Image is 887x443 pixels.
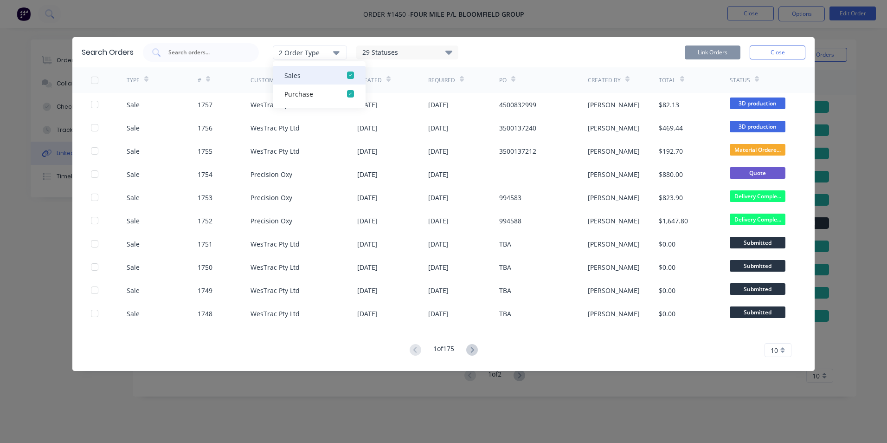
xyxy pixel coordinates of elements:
button: Link Orders [685,46,740,59]
span: Delivery Comple... [730,190,785,202]
div: [DATE] [357,100,378,110]
div: [DATE] [357,262,378,272]
div: [DATE] [428,216,449,226]
button: 2 Order Type [273,46,347,59]
div: $1,647.80 [659,216,688,226]
span: 3D production [730,98,785,109]
div: 1753 [198,193,212,202]
div: Created By [588,76,621,85]
div: WesTrac Pty Ltd [251,262,300,272]
div: Precision Oxy [251,216,292,226]
span: Submitted [730,283,785,295]
div: WesTrac Pty Ltd [251,239,300,249]
div: [DATE] [428,100,449,110]
div: Sale [127,262,140,272]
div: # [198,76,201,85]
div: TBA [499,309,511,319]
div: [DATE] [357,123,378,133]
div: 1749 [198,286,212,295]
div: 1750 [198,262,212,272]
div: [PERSON_NAME] [588,123,640,133]
div: Status [730,76,750,85]
div: $0.00 [659,239,675,249]
div: Sales [284,71,338,80]
span: Material Ordere... [730,144,785,156]
div: 994588 [499,216,521,226]
div: [DATE] [357,216,378,226]
div: [DATE] [428,193,449,202]
div: WesTrac Pty Ltd [251,100,300,110]
div: 1 of 175 [433,344,454,357]
div: [DATE] [357,146,378,156]
div: Sale [127,193,140,202]
div: [DATE] [357,286,378,295]
div: Sale [127,286,140,295]
div: Purchase [284,89,338,99]
div: Sale [127,309,140,319]
div: TBA [499,286,511,295]
div: $880.00 [659,169,683,179]
div: [DATE] [428,262,449,272]
div: [PERSON_NAME] [588,216,640,226]
div: [PERSON_NAME] [588,169,640,179]
div: TBA [499,239,511,249]
div: [DATE] [357,193,378,202]
div: WesTrac Pty Ltd [251,146,300,156]
div: [PERSON_NAME] [588,309,640,319]
div: [DATE] [428,123,449,133]
div: [DATE] [357,239,378,249]
span: 10 [771,345,778,355]
button: Close [750,46,805,59]
div: PO [499,76,507,85]
span: Submitted [730,260,785,272]
div: 3500137240 [499,123,536,133]
div: WesTrac Pty Ltd [251,286,300,295]
div: Sale [127,100,140,110]
div: Search Orders [82,47,134,58]
span: Quote [730,167,785,179]
div: TYPE [127,76,140,85]
div: $469.44 [659,123,683,133]
span: Submitted [730,237,785,248]
div: 1756 [198,123,212,133]
div: 1751 [198,239,212,249]
div: 2 Order Type [279,47,341,57]
div: [PERSON_NAME] [588,193,640,202]
div: 1754 [198,169,212,179]
div: WesTrac Pty Ltd [251,123,300,133]
div: [PERSON_NAME] [588,286,640,295]
div: $0.00 [659,286,675,295]
div: Sale [127,123,140,133]
div: 1748 [198,309,212,319]
div: [DATE] [357,309,378,319]
div: Precision Oxy [251,193,292,202]
div: Sale [127,169,140,179]
div: 3500137212 [499,146,536,156]
div: Sale [127,216,140,226]
div: [DATE] [357,169,378,179]
div: 1755 [198,146,212,156]
div: $82.13 [659,100,679,110]
div: 29 Statuses [357,47,458,58]
div: 4500832999 [499,100,536,110]
div: [DATE] [428,286,449,295]
div: WesTrac Pty Ltd [251,309,300,319]
span: 3D production [730,121,785,132]
div: Total [659,76,675,85]
div: $192.70 [659,146,683,156]
span: Submitted [730,306,785,318]
div: [DATE] [428,146,449,156]
div: $0.00 [659,309,675,319]
div: 1752 [198,216,212,226]
div: [DATE] [428,169,449,179]
div: [PERSON_NAME] [588,262,640,272]
div: Required [428,76,455,85]
div: TBA [499,262,511,272]
input: Search orders... [167,48,244,57]
div: 1757 [198,100,212,110]
div: Created [357,76,382,85]
div: [PERSON_NAME] [588,239,640,249]
div: [DATE] [428,309,449,319]
div: [PERSON_NAME] [588,100,640,110]
div: Sale [127,239,140,249]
